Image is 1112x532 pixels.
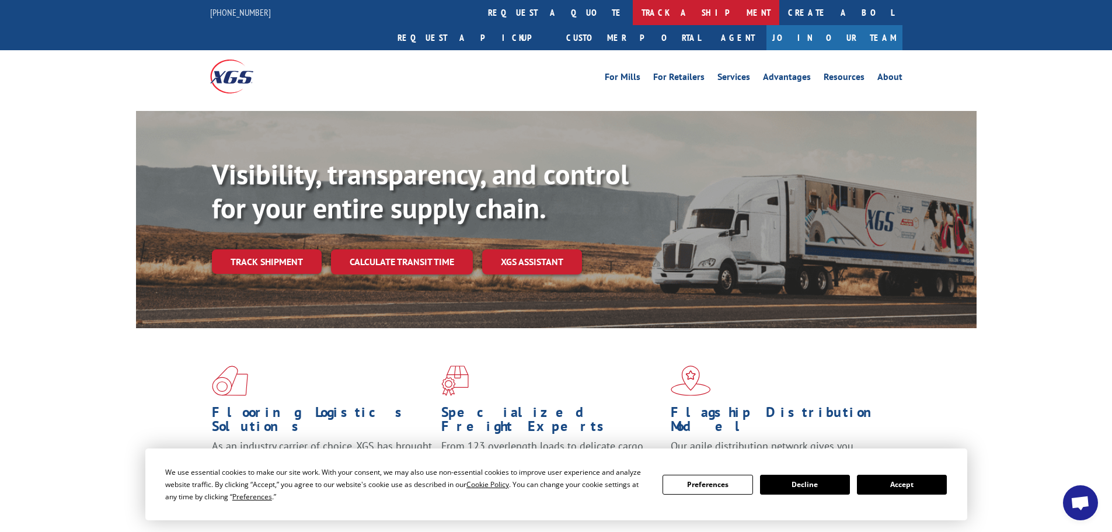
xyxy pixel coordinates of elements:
[671,366,711,396] img: xgs-icon-flagship-distribution-model-red
[441,366,469,396] img: xgs-icon-focused-on-flooring-red
[709,25,766,50] a: Agent
[857,475,947,495] button: Accept
[671,439,886,467] span: Our agile distribution network gives you nationwide inventory management on demand.
[824,72,864,85] a: Resources
[482,249,582,274] a: XGS ASSISTANT
[717,72,750,85] a: Services
[663,475,752,495] button: Preferences
[760,475,850,495] button: Decline
[441,439,662,491] p: From 123 overlength loads to delicate cargo, our experienced staff knows the best way to move you...
[605,72,640,85] a: For Mills
[671,405,891,439] h1: Flagship Distribution Model
[766,25,902,50] a: Join Our Team
[763,72,811,85] a: Advantages
[210,6,271,18] a: [PHONE_NUMBER]
[212,366,248,396] img: xgs-icon-total-supply-chain-intelligence-red
[557,25,709,50] a: Customer Portal
[441,405,662,439] h1: Specialized Freight Experts
[653,72,705,85] a: For Retailers
[212,249,322,274] a: Track shipment
[1063,485,1098,520] div: Open chat
[466,479,509,489] span: Cookie Policy
[145,448,967,520] div: Cookie Consent Prompt
[877,72,902,85] a: About
[389,25,557,50] a: Request a pickup
[165,466,649,503] div: We use essential cookies to make our site work. With your consent, we may also use non-essential ...
[232,492,272,502] span: Preferences
[212,405,433,439] h1: Flooring Logistics Solutions
[331,249,473,274] a: Calculate transit time
[212,156,629,226] b: Visibility, transparency, and control for your entire supply chain.
[212,439,432,481] span: As an industry carrier of choice, XGS has brought innovation and dedication to flooring logistics...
